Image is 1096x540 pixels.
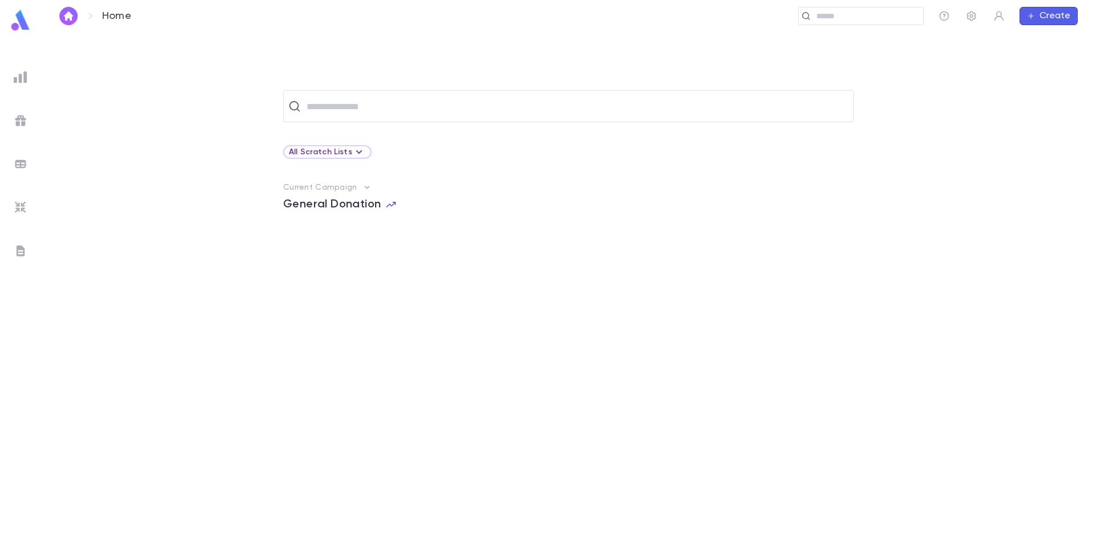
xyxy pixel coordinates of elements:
img: batches_grey.339ca447c9d9533ef1741baa751efc33.svg [14,157,27,171]
p: Home [102,10,131,22]
img: imports_grey.530a8a0e642e233f2baf0ef88e8c9fcb.svg [14,201,27,214]
img: logo [9,9,32,31]
img: campaigns_grey.99e729a5f7ee94e3726e6486bddda8f1.svg [14,114,27,127]
div: All Scratch Lists [283,145,372,159]
img: letters_grey.7941b92b52307dd3b8a917253454ce1c.svg [14,244,27,258]
button: Create [1020,7,1078,25]
span: General Donation [283,198,381,211]
img: home_white.a664292cf8c1dea59945f0da9f25487c.svg [62,11,75,21]
div: All Scratch Lists [289,145,366,159]
img: reports_grey.c525e4749d1bce6a11f5fe2a8de1b229.svg [14,70,27,84]
p: Current Campaign [283,183,357,192]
